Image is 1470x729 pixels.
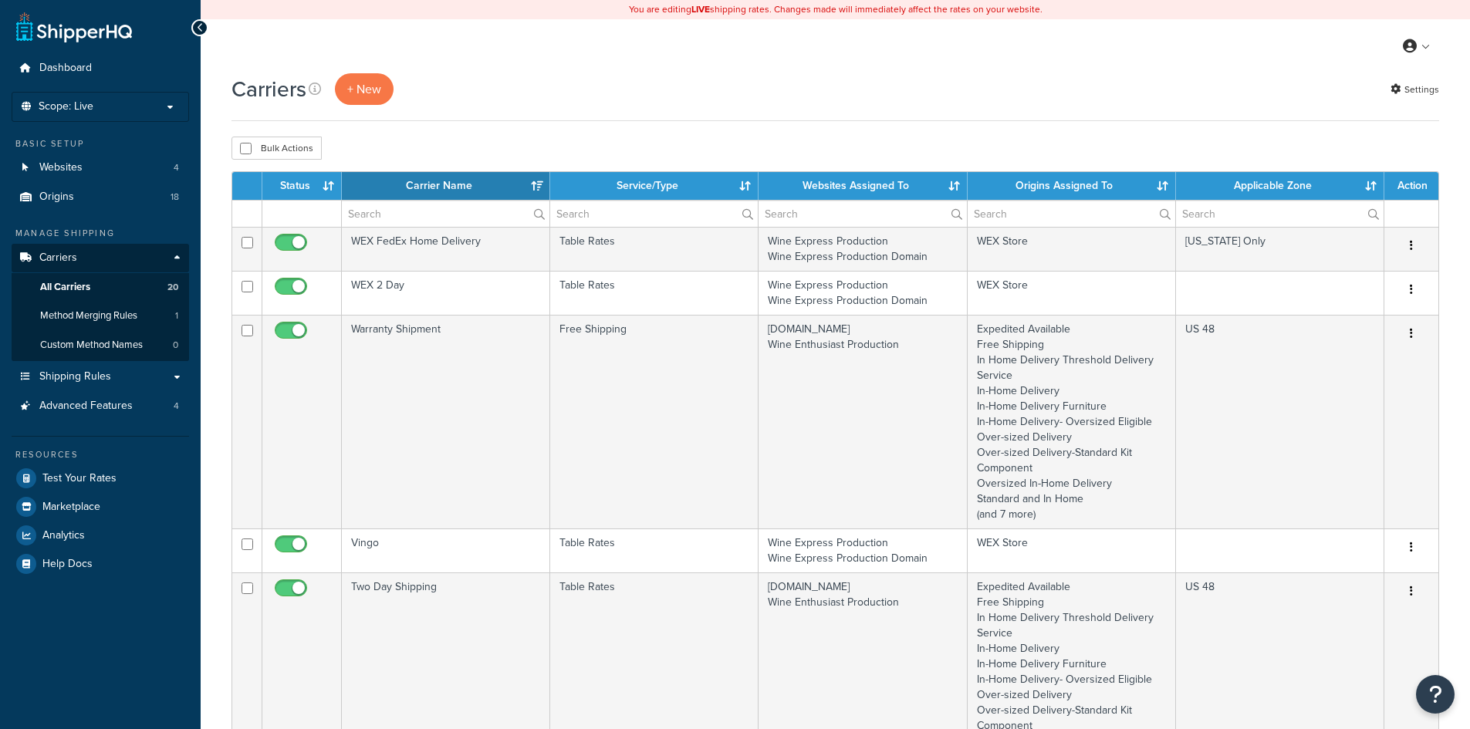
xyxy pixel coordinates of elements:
[1384,172,1438,200] th: Action
[550,201,758,227] input: Search
[12,137,189,150] div: Basic Setup
[1391,79,1439,100] a: Settings
[12,54,189,83] a: Dashboard
[968,172,1176,200] th: Origins Assigned To: activate to sort column ascending
[12,244,189,361] li: Carriers
[171,191,179,204] span: 18
[12,227,189,240] div: Manage Shipping
[40,339,143,352] span: Custom Method Names
[12,392,189,420] li: Advanced Features
[12,154,189,182] li: Websites
[175,309,178,322] span: 1
[42,501,100,514] span: Marketplace
[12,550,189,578] a: Help Docs
[550,271,759,315] td: Table Rates
[968,528,1176,572] td: WEX Store
[342,271,550,315] td: WEX 2 Day
[12,493,189,521] a: Marketplace
[231,74,306,104] h1: Carriers
[342,172,550,200] th: Carrier Name: activate to sort column ascending
[39,161,83,174] span: Websites
[968,227,1176,271] td: WEX Store
[12,183,189,211] a: Origins 18
[12,302,189,330] a: Method Merging Rules 1
[39,62,92,75] span: Dashboard
[39,251,77,265] span: Carriers
[39,191,74,204] span: Origins
[1416,675,1455,714] button: Open Resource Center
[12,331,189,359] li: Custom Method Names
[550,172,759,200] th: Service/Type: activate to sort column ascending
[42,558,93,571] span: Help Docs
[12,183,189,211] li: Origins
[12,392,189,420] a: Advanced Features 4
[342,227,550,271] td: WEX FedEx Home Delivery
[968,315,1176,528] td: Expedited Available Free Shipping In Home Delivery Threshold Delivery Service In-Home Delivery In...
[342,315,550,528] td: Warranty Shipment
[12,273,189,302] li: All Carriers
[12,154,189,182] a: Websites 4
[759,528,967,572] td: Wine Express Production Wine Express Production Domain
[550,227,759,271] td: Table Rates
[12,302,189,330] li: Method Merging Rules
[12,464,189,492] a: Test Your Rates
[691,2,710,16] b: LIVE
[759,315,967,528] td: [DOMAIN_NAME] Wine Enthusiast Production
[342,201,549,227] input: Search
[550,315,759,528] td: Free Shipping
[174,400,179,413] span: 4
[550,528,759,572] td: Table Rates
[231,137,322,160] button: Bulk Actions
[1176,227,1384,271] td: [US_STATE] Only
[968,201,1175,227] input: Search
[12,521,189,549] a: Analytics
[12,244,189,272] a: Carriers
[759,172,967,200] th: Websites Assigned To: activate to sort column ascending
[42,529,85,542] span: Analytics
[968,271,1176,315] td: WEX Store
[40,309,137,322] span: Method Merging Rules
[759,227,967,271] td: Wine Express Production Wine Express Production Domain
[42,472,117,485] span: Test Your Rates
[1176,315,1384,528] td: US 48
[12,273,189,302] a: All Carriers 20
[40,281,90,294] span: All Carriers
[174,161,179,174] span: 4
[39,100,93,113] span: Scope: Live
[16,12,132,42] a: ShipperHQ Home
[759,271,967,315] td: Wine Express Production Wine Express Production Domain
[1176,201,1384,227] input: Search
[167,281,178,294] span: 20
[12,448,189,461] div: Resources
[12,331,189,359] a: Custom Method Names 0
[342,528,550,572] td: Vingo
[759,201,966,227] input: Search
[39,370,111,383] span: Shipping Rules
[335,73,394,105] button: + New
[39,400,133,413] span: Advanced Features
[173,339,178,352] span: 0
[262,172,342,200] th: Status: activate to sort column ascending
[1176,172,1384,200] th: Applicable Zone: activate to sort column ascending
[12,363,189,391] a: Shipping Rules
